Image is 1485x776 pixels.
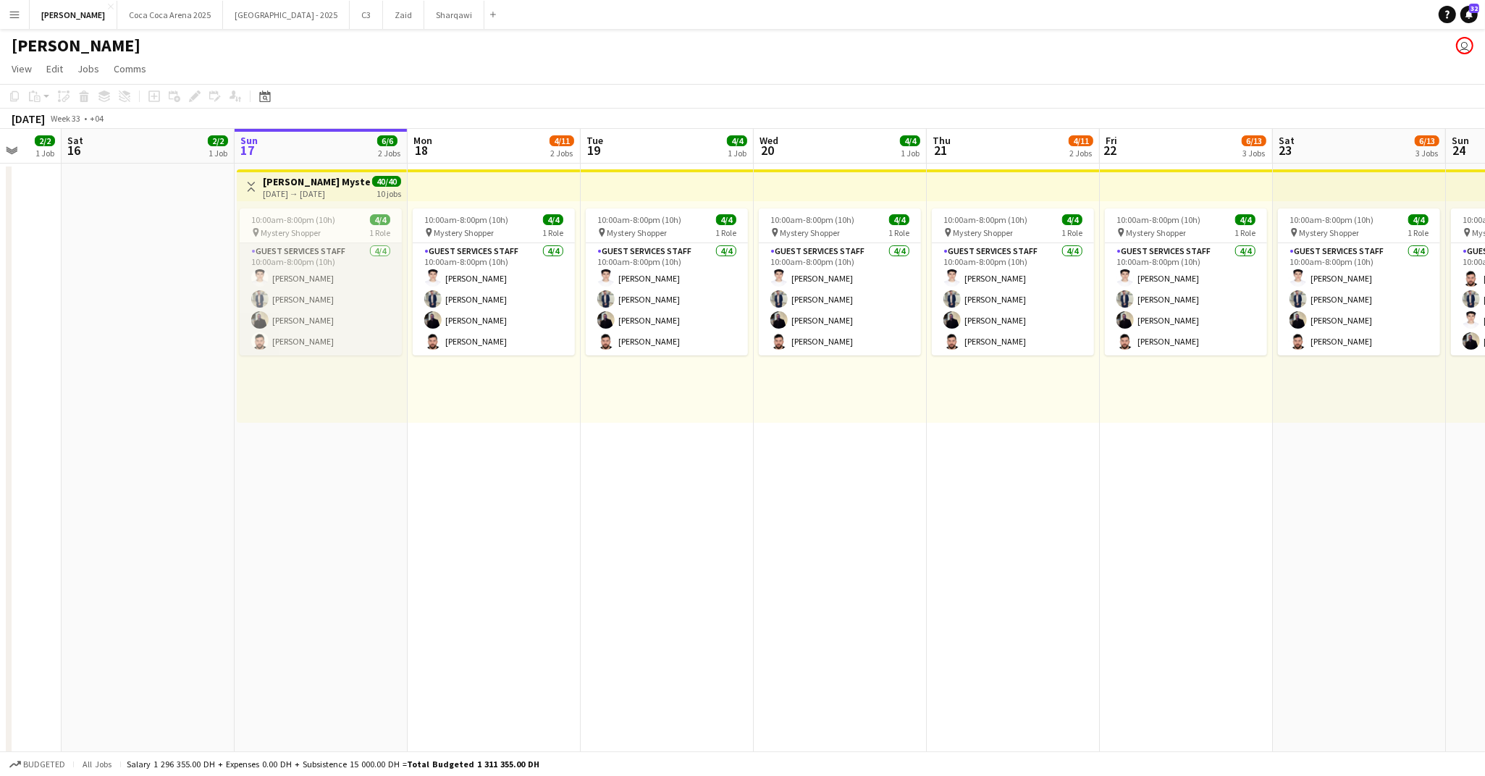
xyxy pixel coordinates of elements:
app-card-role: Guest Services Staff4/410:00am-8:00pm (10h)[PERSON_NAME][PERSON_NAME][PERSON_NAME][PERSON_NAME] [759,243,921,355]
app-user-avatar: Kate Oliveros [1456,37,1473,54]
span: Comms [114,62,146,75]
app-job-card: 10:00am-8:00pm (10h)4/4 Mystery Shopper1 RoleGuest Services Staff4/410:00am-8:00pm (10h)[PERSON_N... [1105,208,1267,355]
span: 1 Role [542,227,563,238]
span: Mystery Shopper [1126,227,1186,238]
span: 4/4 [716,214,736,225]
span: 23 [1276,142,1295,159]
span: 16 [65,142,83,159]
div: [DATE] → [DATE] [263,188,371,199]
span: Edit [46,62,63,75]
span: Mystery Shopper [607,227,667,238]
app-card-role: Guest Services Staff4/410:00am-8:00pm (10h)[PERSON_NAME][PERSON_NAME][PERSON_NAME][PERSON_NAME] [240,243,402,355]
button: Zaid [383,1,424,29]
button: Coca Coca Arena 2025 [117,1,223,29]
span: 1 Role [1408,227,1429,238]
span: 2/2 [35,135,55,146]
span: 4/4 [1408,214,1429,225]
div: 1 Job [728,148,746,159]
span: Sat [1279,134,1295,147]
span: 10:00am-8:00pm (10h) [770,214,854,225]
div: [DATE] [12,111,45,126]
app-job-card: 10:00am-8:00pm (10h)4/4 Mystery Shopper1 RoleGuest Services Staff4/410:00am-8:00pm (10h)[PERSON_N... [240,208,402,355]
span: 24 [1450,142,1469,159]
span: 4/4 [1062,214,1082,225]
h3: [PERSON_NAME] Mystery Shopper [263,175,371,188]
span: 18 [411,142,432,159]
span: 10:00am-8:00pm (10h) [1290,214,1373,225]
app-job-card: 10:00am-8:00pm (10h)4/4 Mystery Shopper1 RoleGuest Services Staff4/410:00am-8:00pm (10h)[PERSON_N... [413,208,575,355]
div: 2 Jobs [1069,148,1093,159]
span: 32 [1469,4,1479,13]
span: 10:00am-8:00pm (10h) [251,214,335,225]
button: Budgeted [7,756,67,772]
span: 21 [930,142,951,159]
span: 4/11 [1069,135,1093,146]
span: Total Budgeted 1 311 355.00 DH [407,759,539,769]
span: Budgeted [23,759,65,769]
span: 1 Role [1234,227,1255,238]
app-card-role: Guest Services Staff4/410:00am-8:00pm (10h)[PERSON_NAME][PERSON_NAME][PERSON_NAME][PERSON_NAME] [1105,243,1267,355]
a: View [6,59,38,78]
span: 6/6 [377,135,397,146]
span: Tue [586,134,603,147]
span: Sat [67,134,83,147]
span: Mystery Shopper [261,227,321,238]
span: Mystery Shopper [1299,227,1359,238]
span: Mystery Shopper [953,227,1013,238]
span: 1 Role [888,227,909,238]
div: 1 Job [901,148,920,159]
app-job-card: 10:00am-8:00pm (10h)4/4 Mystery Shopper1 RoleGuest Services Staff4/410:00am-8:00pm (10h)[PERSON_N... [1278,208,1440,355]
span: Week 33 [48,113,84,124]
app-job-card: 10:00am-8:00pm (10h)4/4 Mystery Shopper1 RoleGuest Services Staff4/410:00am-8:00pm (10h)[PERSON_N... [759,208,921,355]
span: Wed [760,134,778,147]
app-card-role: Guest Services Staff4/410:00am-8:00pm (10h)[PERSON_NAME][PERSON_NAME][PERSON_NAME][PERSON_NAME] [586,243,748,355]
span: Mon [413,134,432,147]
span: 4/11 [550,135,574,146]
span: 10:00am-8:00pm (10h) [1116,214,1200,225]
span: 2/2 [208,135,228,146]
a: Edit [41,59,69,78]
span: 4/4 [889,214,909,225]
button: [PERSON_NAME] [30,1,117,29]
app-card-role: Guest Services Staff4/410:00am-8:00pm (10h)[PERSON_NAME][PERSON_NAME][PERSON_NAME][PERSON_NAME] [413,243,575,355]
span: View [12,62,32,75]
span: Jobs [77,62,99,75]
span: 10:00am-8:00pm (10h) [597,214,681,225]
div: 10 jobs [376,187,401,199]
span: 4/4 [370,214,390,225]
span: Sun [240,134,258,147]
app-job-card: 10:00am-8:00pm (10h)4/4 Mystery Shopper1 RoleGuest Services Staff4/410:00am-8:00pm (10h)[PERSON_N... [932,208,1094,355]
span: 6/13 [1242,135,1266,146]
span: 4/4 [900,135,920,146]
div: 3 Jobs [1415,148,1439,159]
button: C3 [350,1,383,29]
app-card-role: Guest Services Staff4/410:00am-8:00pm (10h)[PERSON_NAME][PERSON_NAME][PERSON_NAME][PERSON_NAME] [1278,243,1440,355]
span: 1 Role [369,227,390,238]
h1: [PERSON_NAME] [12,35,140,56]
span: Mystery Shopper [434,227,494,238]
div: 3 Jobs [1242,148,1266,159]
span: Thu [933,134,951,147]
a: 32 [1460,6,1478,23]
app-card-role: Guest Services Staff4/410:00am-8:00pm (10h)[PERSON_NAME][PERSON_NAME][PERSON_NAME][PERSON_NAME] [932,243,1094,355]
span: 22 [1103,142,1117,159]
span: 20 [757,142,778,159]
span: 6/13 [1415,135,1439,146]
span: 4/4 [727,135,747,146]
a: Comms [108,59,152,78]
div: 1 Job [35,148,54,159]
button: [GEOGRAPHIC_DATA] - 2025 [223,1,350,29]
span: 40/40 [372,176,401,187]
span: 10:00am-8:00pm (10h) [424,214,508,225]
div: 10:00am-8:00pm (10h)4/4 Mystery Shopper1 RoleGuest Services Staff4/410:00am-8:00pm (10h)[PERSON_N... [586,208,748,355]
span: 17 [238,142,258,159]
span: Mystery Shopper [780,227,840,238]
span: Fri [1106,134,1117,147]
span: Sun [1452,134,1469,147]
span: 4/4 [543,214,563,225]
